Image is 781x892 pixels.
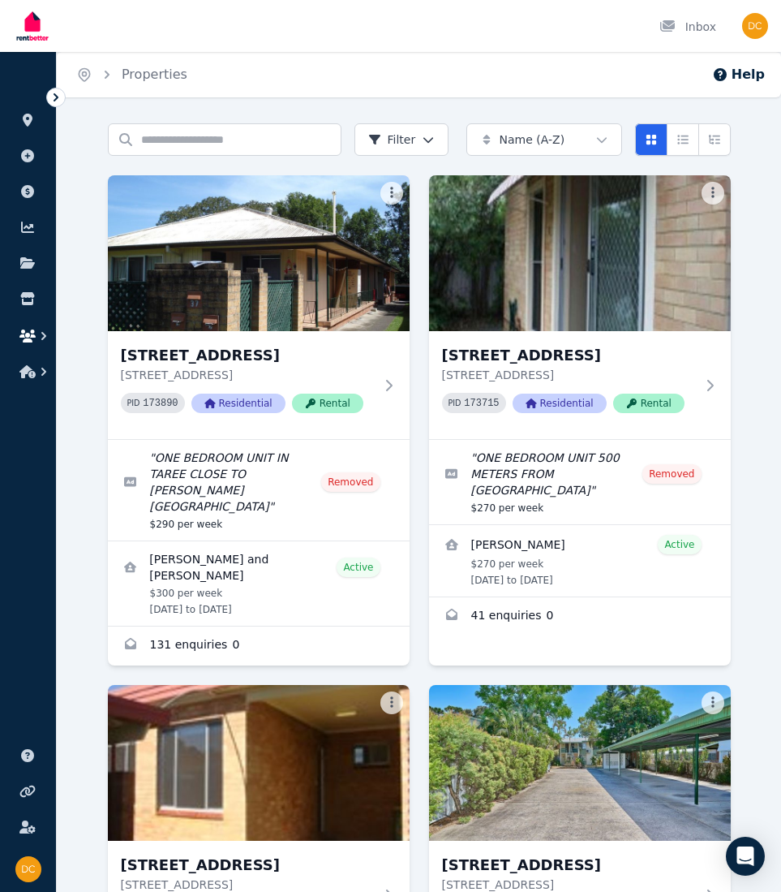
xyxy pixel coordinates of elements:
[513,394,607,413] span: Residential
[127,399,140,407] small: PID
[466,123,622,156] button: Name (A-Z)
[380,692,403,714] button: More options
[742,13,768,39] img: David Conroy
[429,440,731,524] a: Edit listing: ONE BEDROOM UNIT 500 METERS FROM OLD BAR BEACH
[380,182,403,205] button: More options
[368,131,416,148] span: Filter
[122,67,187,82] a: Properties
[108,685,410,841] img: 7/39-41 Old Bar Road, Old Bar
[702,182,724,205] button: More options
[354,123,449,156] button: Filter
[429,175,731,331] img: 6/39-41 Old Bar Road, Old Bar
[500,131,565,148] span: Name (A-Z)
[191,394,285,413] span: Residential
[613,394,684,413] span: Rental
[13,6,52,46] img: RentBetter
[108,175,410,331] img: 2/37 Pitt Street, Taree
[712,65,765,84] button: Help
[667,123,699,156] button: Compact list view
[108,175,410,439] a: 2/37 Pitt Street, Taree[STREET_ADDRESS][STREET_ADDRESS]PID 173890ResidentialRental
[448,399,461,407] small: PID
[635,123,667,156] button: Card view
[143,398,178,409] code: 173890
[726,837,765,876] div: Open Intercom Messenger
[57,52,207,97] nav: Breadcrumb
[121,854,374,877] h3: [STREET_ADDRESS]
[15,856,41,882] img: David Conroy
[429,597,731,636] a: Enquiries for 6/39-41 Old Bar Road, Old Bar
[429,175,731,439] a: 6/39-41 Old Bar Road, Old Bar[STREET_ADDRESS][STREET_ADDRESS]PID 173715ResidentialRental
[108,440,410,541] a: Edit listing: ONE BEDROOM UNIT IN TAREE CLOSE TO MANNING RIVER
[429,685,731,841] img: 9/22 Hoare Street, Manunda
[659,19,716,35] div: Inbox
[442,854,695,877] h3: [STREET_ADDRESS]
[121,367,374,383] p: [STREET_ADDRESS]
[429,525,731,597] a: View details for James Brown
[13,89,64,101] span: ORGANISE
[698,123,731,156] button: Expanded list view
[635,123,731,156] div: View options
[442,367,695,383] p: [STREET_ADDRESS]
[464,398,499,409] code: 173715
[108,627,410,666] a: Enquiries for 2/37 Pitt Street, Taree
[702,692,724,714] button: More options
[442,344,695,367] h3: [STREET_ADDRESS]
[121,344,374,367] h3: [STREET_ADDRESS]
[292,394,363,413] span: Rental
[108,541,410,626] a: View details for Joshua Noonan and Paul Goddard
